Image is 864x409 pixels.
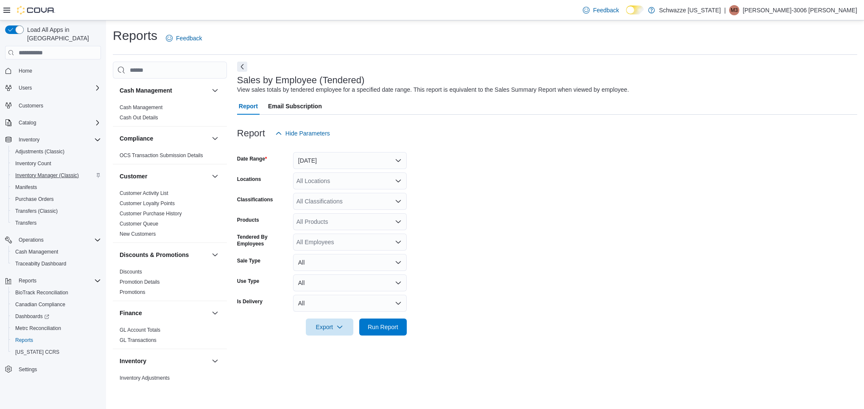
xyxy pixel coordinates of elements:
span: Adjustments (Classic) [12,147,101,157]
a: Transfers (Classic) [12,206,61,216]
span: Dashboards [12,311,101,322]
a: BioTrack Reconciliation [12,288,72,298]
a: Promotions [120,289,145,295]
span: Traceabilty Dashboard [12,259,101,269]
label: Use Type [237,278,259,285]
a: Customers [15,101,47,111]
a: Customer Loyalty Points [120,200,175,206]
span: Reports [19,277,36,284]
h1: Reports [113,27,157,44]
button: Compliance [210,133,220,144]
div: Finance [113,325,227,349]
div: Marisa-3006 Romero [729,5,739,15]
button: Cash Management [8,246,104,258]
label: Products [237,217,259,223]
a: Transfers [12,218,40,228]
span: Load All Apps in [GEOGRAPHIC_DATA] [24,25,101,42]
span: Catalog [15,118,101,128]
button: Operations [2,234,104,246]
h3: Inventory [120,357,146,365]
span: Users [15,83,101,93]
span: GL Account Totals [120,327,160,333]
label: Locations [237,176,261,183]
div: Cash Management [113,102,227,126]
span: Settings [19,366,37,373]
label: Classifications [237,196,273,203]
span: Inventory Count [12,158,101,169]
span: Reports [12,335,101,345]
p: | [724,5,726,15]
span: [US_STATE] CCRS [15,349,59,355]
span: New Customers [120,231,156,237]
button: Run Report [359,319,407,336]
label: Tendered By Employees [237,234,290,247]
div: Discounts & Promotions [113,267,227,301]
button: Purchase Orders [8,193,104,205]
a: Settings [15,364,40,375]
label: Date Range [237,155,267,162]
span: Inventory by Product Historical [120,385,189,392]
span: BioTrack Reconciliation [15,289,68,296]
span: Inventory [15,135,101,145]
button: Transfers (Classic) [8,205,104,217]
button: Finance [210,308,220,318]
button: Discounts & Promotions [120,251,208,259]
a: Dashboards [8,310,104,322]
a: Traceabilty Dashboard [12,259,70,269]
button: Catalog [2,117,104,129]
span: GL Transactions [120,337,157,344]
span: Settings [15,364,101,375]
span: Catalog [19,119,36,126]
p: [PERSON_NAME]-3006 [PERSON_NAME] [743,5,857,15]
span: Inventory Adjustments [120,375,170,381]
h3: Discounts & Promotions [120,251,189,259]
span: Cash Out Details [120,114,158,121]
button: Inventory [120,357,208,365]
span: Reports [15,276,101,286]
a: Inventory Count [12,158,55,169]
button: Next [237,62,247,72]
button: Operations [15,235,47,245]
button: Cash Management [210,85,220,96]
span: Home [15,65,101,76]
span: Hide Parameters [285,129,330,138]
span: Dark Mode [626,14,626,15]
div: View sales totals by tendered employee for a specified date range. This report is equivalent to t... [237,85,629,94]
h3: Report [237,128,265,138]
span: Home [19,68,32,74]
span: Traceabilty Dashboard [15,260,66,267]
span: Transfers (Classic) [12,206,101,216]
a: Customer Purchase History [120,211,182,217]
a: New Customers [120,231,156,237]
input: Dark Mode [626,6,644,14]
button: Open list of options [395,239,402,245]
nav: Complex example [5,61,101,398]
a: Cash Out Details [120,115,158,121]
button: Reports [8,334,104,346]
span: Report [239,98,258,115]
button: Open list of options [395,178,402,184]
button: Hide Parameters [272,125,333,142]
button: Users [2,82,104,94]
span: Adjustments (Classic) [15,148,64,155]
h3: Finance [120,309,142,317]
button: [DATE] [293,152,407,169]
a: Cash Management [12,247,62,257]
button: Customer [210,171,220,181]
span: BioTrack Reconciliation [12,288,101,298]
span: Customers [19,102,43,109]
span: Customer Loyalty Points [120,200,175,207]
a: Feedback [579,2,622,19]
img: Cova [17,6,55,14]
span: Metrc Reconciliation [15,325,61,332]
h3: Cash Management [120,86,172,95]
a: Inventory by Product Historical [120,385,189,391]
button: Cash Management [120,86,208,95]
button: Canadian Compliance [8,299,104,310]
span: Run Report [368,323,398,331]
button: Inventory [210,356,220,366]
span: Inventory Manager (Classic) [15,172,79,179]
span: Inventory [19,136,39,143]
span: Discounts [120,268,142,275]
button: Home [2,65,104,77]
